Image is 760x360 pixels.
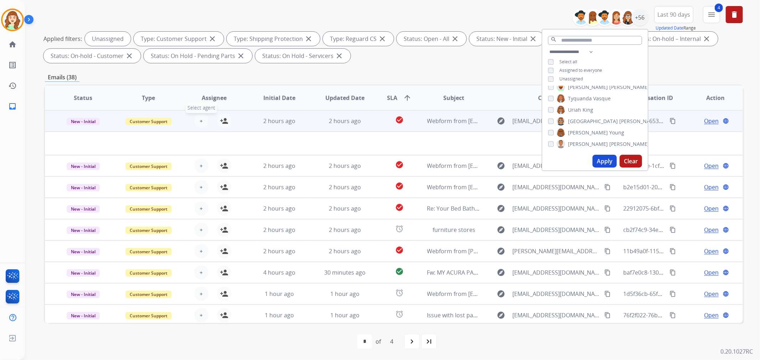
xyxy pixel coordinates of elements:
[703,6,720,23] button: 4
[669,269,676,276] mat-icon: content_copy
[723,291,729,297] mat-icon: language
[512,290,600,298] span: [EMAIL_ADDRESS][DOMAIN_NAME]
[227,32,320,46] div: Type: Shipping Protection
[604,205,611,212] mat-icon: content_copy
[329,205,361,212] span: 2 hours ago
[609,129,624,136] span: Young
[619,118,659,125] span: [PERSON_NAME]
[395,116,404,124] mat-icon: check_circle
[376,337,381,346] div: of
[568,129,608,136] span: [PERSON_NAME]
[723,118,729,124] mat-icon: language
[723,269,729,276] mat-icon: language
[263,247,295,255] span: 2 hours ago
[220,247,228,255] mat-icon: person_add
[669,184,676,190] mat-icon: content_copy
[624,269,731,276] span: baf7e0c8-130e-45d1-a87b-45f253961c69
[427,162,589,170] span: Webform from [EMAIL_ADDRESS][DOMAIN_NAME] on [DATE]
[624,205,728,212] span: 22912075-6bf7-4958-99fc-df5f8b227164
[427,290,589,298] span: Webform from [EMAIL_ADDRESS][DOMAIN_NAME] on [DATE]
[427,183,589,191] span: Webform from [EMAIL_ADDRESS][DOMAIN_NAME] on [DATE]
[559,67,602,73] span: Assigned to everyone
[194,201,208,216] button: +
[568,106,581,113] span: Uriah
[395,288,404,297] mat-icon: alarm
[194,244,208,258] button: +
[2,10,22,30] img: avatar
[8,81,17,90] mat-icon: history
[263,94,295,102] span: Initial Date
[427,247,677,255] span: Webform from [PERSON_NAME][EMAIL_ADDRESS][PERSON_NAME][DOMAIN_NAME] on [DATE]
[200,117,203,125] span: +
[604,312,611,318] mat-icon: content_copy
[604,291,611,297] mat-icon: content_copy
[512,204,600,213] span: [EMAIL_ADDRESS][DOMAIN_NAME]
[408,337,416,346] mat-icon: navigate_next
[433,226,475,234] span: furniture stores
[8,61,17,69] mat-icon: list_alt
[624,247,729,255] span: 11b49a0f-1158-4093-8535-1ffcd1c06442
[395,310,404,318] mat-icon: alarm
[497,311,505,319] mat-icon: explore
[512,311,600,319] span: [EMAIL_ADDRESS][DOMAIN_NAME]
[707,10,716,19] mat-icon: menu
[186,102,217,113] span: Select agent
[704,226,719,234] span: Open
[512,183,600,191] span: [EMAIL_ADDRESS][DOMAIN_NAME]
[669,163,676,169] mat-icon: content_copy
[67,184,100,191] span: New - Initial
[609,84,649,91] span: [PERSON_NAME]
[378,35,387,43] mat-icon: close
[425,337,433,346] mat-icon: last_page
[125,269,172,277] span: Customer Support
[704,204,719,213] span: Open
[125,227,172,234] span: Customer Support
[144,49,252,63] div: Status: On Hold - Pending Parts
[67,312,100,319] span: New - Initial
[43,49,141,63] div: Status: On-hold - Customer
[469,32,544,46] div: Status: New - Initial
[704,290,719,298] span: Open
[559,59,577,65] span: Select all
[237,52,245,60] mat-icon: close
[194,114,208,128] button: +Select agent
[255,49,351,63] div: Status: On Hold - Servicers
[395,224,404,233] mat-icon: alarm
[397,32,466,46] div: Status: Open - All
[624,226,731,234] span: cb2f74c9-34e9-4cfc-bdb4-31cd592d2909
[329,226,361,234] span: 2 hours ago
[8,40,17,49] mat-icon: home
[669,291,676,297] mat-icon: content_copy
[669,118,676,124] mat-icon: content_copy
[8,102,17,111] mat-icon: inbox
[329,247,361,255] span: 2 hours ago
[720,347,753,356] p: 0.20.1027RC
[677,85,743,110] th: Action
[427,269,564,276] span: Fw: MY ACURA PARTS: Order #15334 Items Shipped
[704,311,719,319] span: Open
[497,204,505,213] mat-icon: explore
[593,95,611,102] span: Vasque
[656,25,696,31] span: Range
[427,205,554,212] span: Re: Your Bed Bath & Beyond virtual card is here
[627,94,673,102] span: Conversation ID
[512,247,600,255] span: [PERSON_NAME][EMAIL_ADDRESS][PERSON_NAME][DOMAIN_NAME]
[125,184,172,191] span: Customer Support
[631,9,648,26] div: +56
[200,226,203,234] span: +
[604,227,611,233] mat-icon: content_copy
[67,227,100,234] span: New - Initial
[395,182,404,190] mat-icon: check_circle
[325,94,365,102] span: Updated Date
[604,248,611,254] mat-icon: content_copy
[263,205,295,212] span: 2 hours ago
[45,73,79,82] p: Emails (38)
[723,184,729,190] mat-icon: language
[134,32,224,46] div: Type: Customer Support
[125,52,134,60] mat-icon: close
[263,162,295,170] span: 2 hours ago
[329,117,361,125] span: 2 hours ago
[497,226,505,234] mat-icon: explore
[330,311,360,319] span: 1 hour ago
[604,269,611,276] mat-icon: content_copy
